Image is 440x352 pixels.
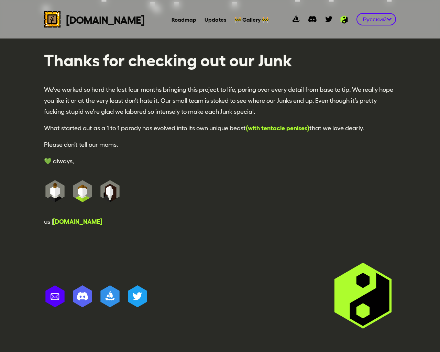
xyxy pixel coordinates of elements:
span: We’ve worked so hard the last four months bringing this project to life, poring over every detail... [44,81,396,120]
span: What started out as a 1 to 1 parody has evolved into its own unique beast that we love dearly. [44,120,396,136]
img: cryptojunks logo [44,11,60,27]
a: discord [304,11,321,27]
img: Avatar for F.A.G. [44,180,66,202]
img: Avatar for M.L.M [99,180,121,202]
span: Please don’t tell our moms. [44,136,396,153]
a: cryptojunks logo[DOMAIN_NAME] [44,11,144,27]
a: [DOMAIN_NAME] [53,216,102,226]
a: opensea [288,11,304,27]
span: 💚 always, [44,153,396,169]
span: (with tentacle penises) [246,123,309,132]
img: Avatar for Macbeth [71,180,93,202]
span: [DOMAIN_NAME] [66,13,144,25]
a: 🚧 Gallery 🚧 [234,16,269,23]
img: Ambition logo [337,15,351,24]
span: us | [44,213,396,230]
a: Updates [205,16,226,23]
img: Ambition logo [330,246,396,345]
a: Roadmap [172,16,196,23]
a: twitter [321,11,337,27]
h1: Thanks for checking out our Junk [44,51,396,67]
